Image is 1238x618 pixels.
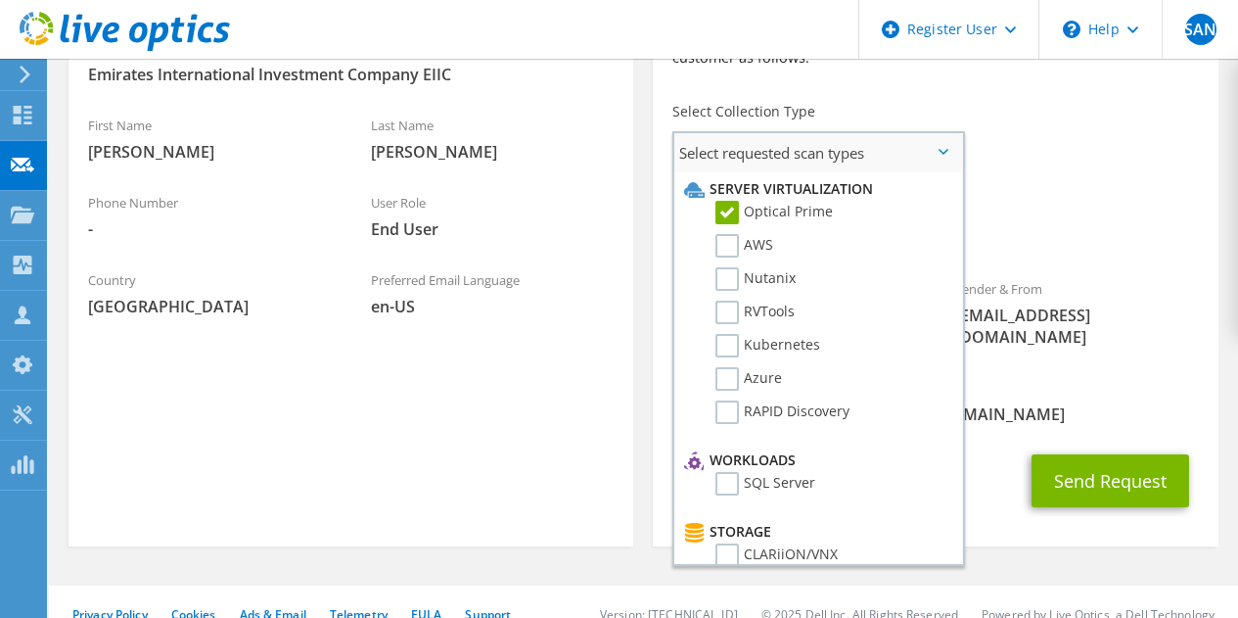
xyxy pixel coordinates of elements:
label: Azure [715,367,782,391]
div: Last Name [351,105,634,172]
div: Requested Collections [653,180,1217,259]
div: Phone Number [69,182,351,250]
div: CC & Reply To [653,367,1217,435]
div: Account Name / SFDC ID [69,27,633,95]
span: - [88,218,332,240]
svg: \n [1063,21,1080,38]
label: RVTools [715,301,795,324]
label: RAPID Discovery [715,401,849,424]
li: Storage [679,520,952,544]
div: Sender & From [936,268,1218,357]
span: [GEOGRAPHIC_DATA] [88,296,332,317]
label: Select Collection Type [672,102,815,121]
span: SAN [1185,14,1216,45]
label: CLARiiON/VNX [715,544,838,567]
div: First Name [69,105,351,172]
label: AWS [715,234,773,258]
li: Workloads [679,449,952,472]
span: [EMAIL_ADDRESS][DOMAIN_NAME] [955,305,1199,348]
label: Nutanix [715,267,796,291]
label: SQL Server [715,472,815,496]
div: Country [69,260,351,327]
div: User Role [351,182,634,250]
span: Emirates International Investment Company EIIC [88,64,614,85]
div: To [653,268,936,357]
div: Preferred Email Language [351,260,634,327]
li: Server Virtualization [679,177,952,201]
span: Select requested scan types [674,133,962,172]
span: [PERSON_NAME] [371,141,615,163]
span: End User [371,218,615,240]
label: Kubernetes [715,334,820,357]
span: en-US [371,296,615,317]
label: Optical Prime [715,201,833,224]
button: Send Request [1032,454,1189,507]
span: [PERSON_NAME] [88,141,332,163]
